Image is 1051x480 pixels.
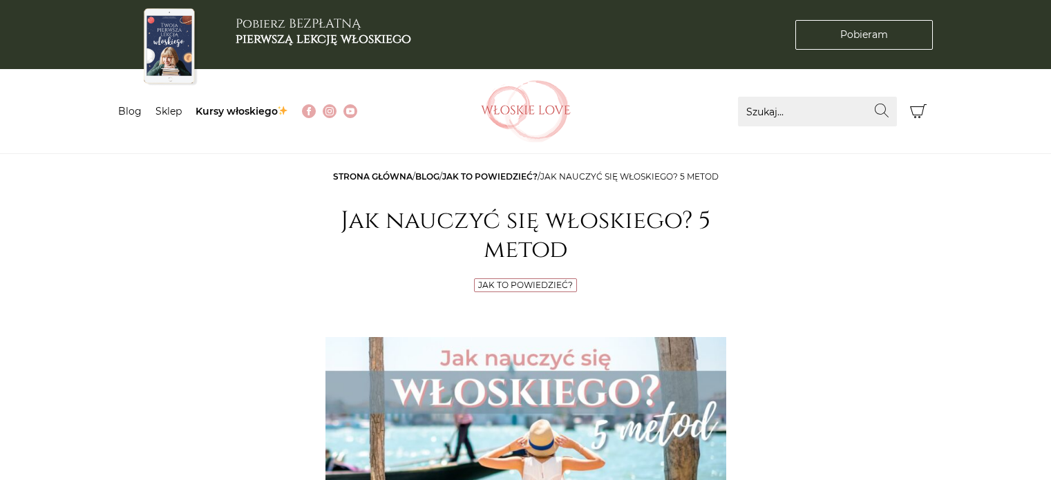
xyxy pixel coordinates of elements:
[904,97,934,126] button: Koszyk
[118,105,142,117] a: Blog
[478,280,573,290] a: Jak to powiedzieć?
[795,20,933,50] a: Pobieram
[155,105,182,117] a: Sklep
[540,171,719,182] span: Jak nauczyć się włoskiego? 5 metod
[333,171,719,182] span: / / /
[481,80,571,142] img: Włoskielove
[325,207,726,265] h1: Jak nauczyć się włoskiego? 5 metod
[278,106,287,115] img: ✨
[415,171,439,182] a: Blog
[236,30,411,48] b: pierwszą lekcję włoskiego
[196,105,289,117] a: Kursy włoskiego
[840,28,888,42] span: Pobieram
[236,17,411,46] h3: Pobierz BEZPŁATNĄ
[442,171,538,182] a: Jak to powiedzieć?
[333,171,413,182] a: Strona główna
[738,97,897,126] input: Szukaj...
